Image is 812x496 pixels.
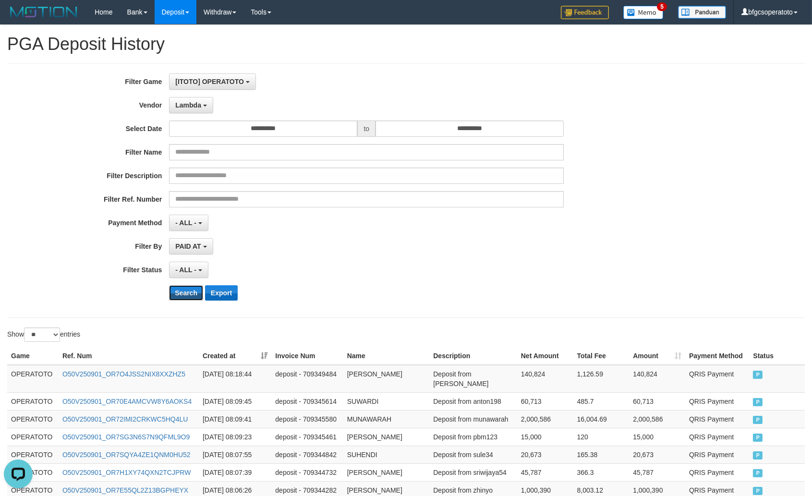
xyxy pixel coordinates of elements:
[343,410,430,428] td: MUNAWARAH
[429,347,517,365] th: Description
[685,446,749,463] td: QRIS Payment
[629,428,685,446] td: 15,000
[199,365,271,393] td: [DATE] 08:18:44
[685,428,749,446] td: QRIS Payment
[7,392,59,410] td: OPERATOTO
[175,78,244,85] span: [ITOTO] OPERATOTO
[343,428,430,446] td: [PERSON_NAME]
[175,266,196,274] span: - ALL -
[753,469,763,477] span: PAID
[343,463,430,481] td: [PERSON_NAME]
[62,486,188,494] a: O50V250901_OR7E55QL2Z13BGPHEYX
[429,463,517,481] td: Deposit from sriwijaya54
[753,451,763,460] span: PAID
[24,327,60,342] select: Showentries
[199,446,271,463] td: [DATE] 08:07:55
[517,463,573,481] td: 45,787
[7,428,59,446] td: OPERATOTO
[629,365,685,393] td: 140,824
[753,398,763,406] span: PAID
[573,428,630,446] td: 120
[62,398,192,405] a: O50V250901_OR70E4AMCVW8Y6AOKS4
[7,327,80,342] label: Show entries
[573,347,630,365] th: Total Fee
[175,101,201,109] span: Lambda
[343,446,430,463] td: SUHENDI
[271,392,343,410] td: deposit - 709345614
[573,365,630,393] td: 1,126.59
[62,415,188,423] a: O50V250901_OR72IMI2CRKWC5HQ4LU
[429,365,517,393] td: Deposit from [PERSON_NAME]
[753,371,763,379] span: PAID
[685,392,749,410] td: QRIS Payment
[573,410,630,428] td: 16,004.69
[685,410,749,428] td: QRIS Payment
[573,463,630,481] td: 366.3
[169,97,213,113] button: Lambda
[517,392,573,410] td: 60,713
[271,428,343,446] td: deposit - 709345461
[343,392,430,410] td: SUWARDI
[271,446,343,463] td: deposit - 709344842
[169,285,203,301] button: Search
[517,347,573,365] th: Net Amount
[169,215,208,231] button: - ALL -
[199,347,271,365] th: Created at: activate to sort column ascending
[629,463,685,481] td: 45,787
[685,365,749,393] td: QRIS Payment
[685,463,749,481] td: QRIS Payment
[205,285,238,301] button: Export
[429,446,517,463] td: Deposit from sule34
[749,347,805,365] th: Status
[169,73,256,90] button: [ITOTO] OPERATOTO
[7,35,805,54] h1: PGA Deposit History
[62,451,191,459] a: O50V250901_OR7SQYA4ZE1QNM0HU52
[623,6,664,19] img: Button%20Memo.svg
[175,242,201,250] span: PAID AT
[199,410,271,428] td: [DATE] 08:09:41
[62,433,190,441] a: O50V250901_OR7SG3N6S7N9QFML9O9
[271,410,343,428] td: deposit - 709345580
[7,446,59,463] td: OPERATOTO
[753,416,763,424] span: PAID
[517,428,573,446] td: 15,000
[169,262,208,278] button: - ALL -
[4,4,33,33] button: Open LiveChat chat widget
[429,428,517,446] td: Deposit from pbm123
[7,5,80,19] img: MOTION_logo.png
[629,446,685,463] td: 20,673
[343,365,430,393] td: [PERSON_NAME]
[573,392,630,410] td: 485.7
[517,446,573,463] td: 20,673
[62,370,185,378] a: O50V250901_OR7O4JSS2NIX8XXZHZ5
[561,6,609,19] img: Feedback.jpg
[169,238,213,254] button: PAID AT
[685,347,749,365] th: Payment Method
[199,428,271,446] td: [DATE] 08:09:23
[7,365,59,393] td: OPERATOTO
[573,446,630,463] td: 165.38
[271,365,343,393] td: deposit - 709349484
[629,347,685,365] th: Amount: activate to sort column ascending
[7,410,59,428] td: OPERATOTO
[517,365,573,393] td: 140,824
[199,392,271,410] td: [DATE] 08:09:45
[199,463,271,481] td: [DATE] 08:07:39
[629,410,685,428] td: 2,000,586
[517,410,573,428] td: 2,000,586
[271,463,343,481] td: deposit - 709344732
[753,487,763,495] span: PAID
[629,392,685,410] td: 60,713
[271,347,343,365] th: Invoice Num
[7,347,59,365] th: Game
[678,6,726,19] img: panduan.png
[429,392,517,410] td: Deposit from anton198
[175,219,196,227] span: - ALL -
[429,410,517,428] td: Deposit from munawarah
[62,469,191,476] a: O50V250901_OR7H1XY74QXN2TCJPRW
[343,347,430,365] th: Name
[753,434,763,442] span: PAID
[357,121,376,137] span: to
[657,2,667,11] span: 5
[59,347,199,365] th: Ref. Num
